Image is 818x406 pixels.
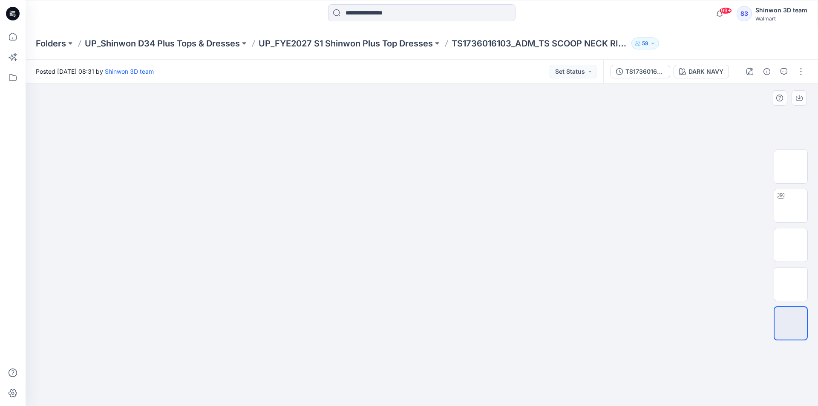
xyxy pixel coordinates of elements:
[611,65,670,78] button: TS1736016103_ADM_TS SCOOP NECK RIB TEE
[737,6,752,21] div: S3
[674,65,729,78] button: DARK NAVY
[760,65,774,78] button: Details
[259,37,433,49] a: UP_FYE2027 S1 Shinwon Plus Top Dresses
[719,7,732,14] span: 99+
[105,68,154,75] a: Shinwon 3D team
[688,67,723,76] div: DARK NAVY
[452,37,628,49] p: TS1736016103_ADM_TS SCOOP NECK RIB TEE
[631,37,659,49] button: 59
[755,5,807,15] div: Shinwon 3D team
[755,15,807,22] div: Walmart
[625,67,665,76] div: TS1736016103_ADM_TS SCOOP NECK RIB TEE
[36,67,154,76] span: Posted [DATE] 08:31 by
[642,39,648,48] p: 59
[85,37,240,49] a: UP_Shinwon D34 Plus Tops & Dresses
[36,37,66,49] a: Folders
